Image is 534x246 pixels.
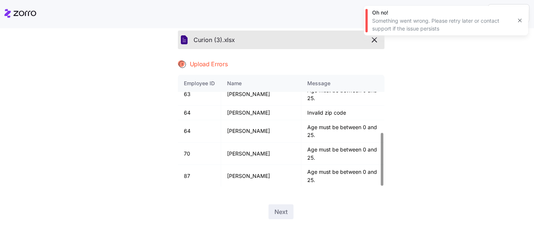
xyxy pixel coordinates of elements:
[178,120,221,143] td: 64
[274,207,288,216] span: Next
[184,79,215,87] div: Employee ID
[301,106,384,120] td: Invalid zip code
[178,106,221,120] td: 64
[178,165,221,187] td: 87
[178,143,221,165] td: 70
[301,120,384,143] td: Age must be between 0 and 25.
[372,17,512,32] div: Something went wrong. Please retry later or contact support if the issue persists
[221,83,301,106] td: [PERSON_NAME]
[301,143,384,165] td: Age must be between 0 and 25.
[221,106,301,120] td: [PERSON_NAME]
[307,79,378,87] div: Message
[301,165,384,187] td: Age must be between 0 and 25.
[178,83,221,106] td: 63
[221,120,301,143] td: [PERSON_NAME]
[190,60,228,69] span: Upload Errors
[227,79,295,87] div: Name
[224,35,235,45] span: xlsx
[221,165,301,187] td: [PERSON_NAME]
[372,9,512,16] div: Oh no!
[221,143,301,165] td: [PERSON_NAME]
[194,35,224,45] span: Curion (3).
[301,83,384,106] td: Age must be between 0 and 25.
[268,204,293,219] button: Next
